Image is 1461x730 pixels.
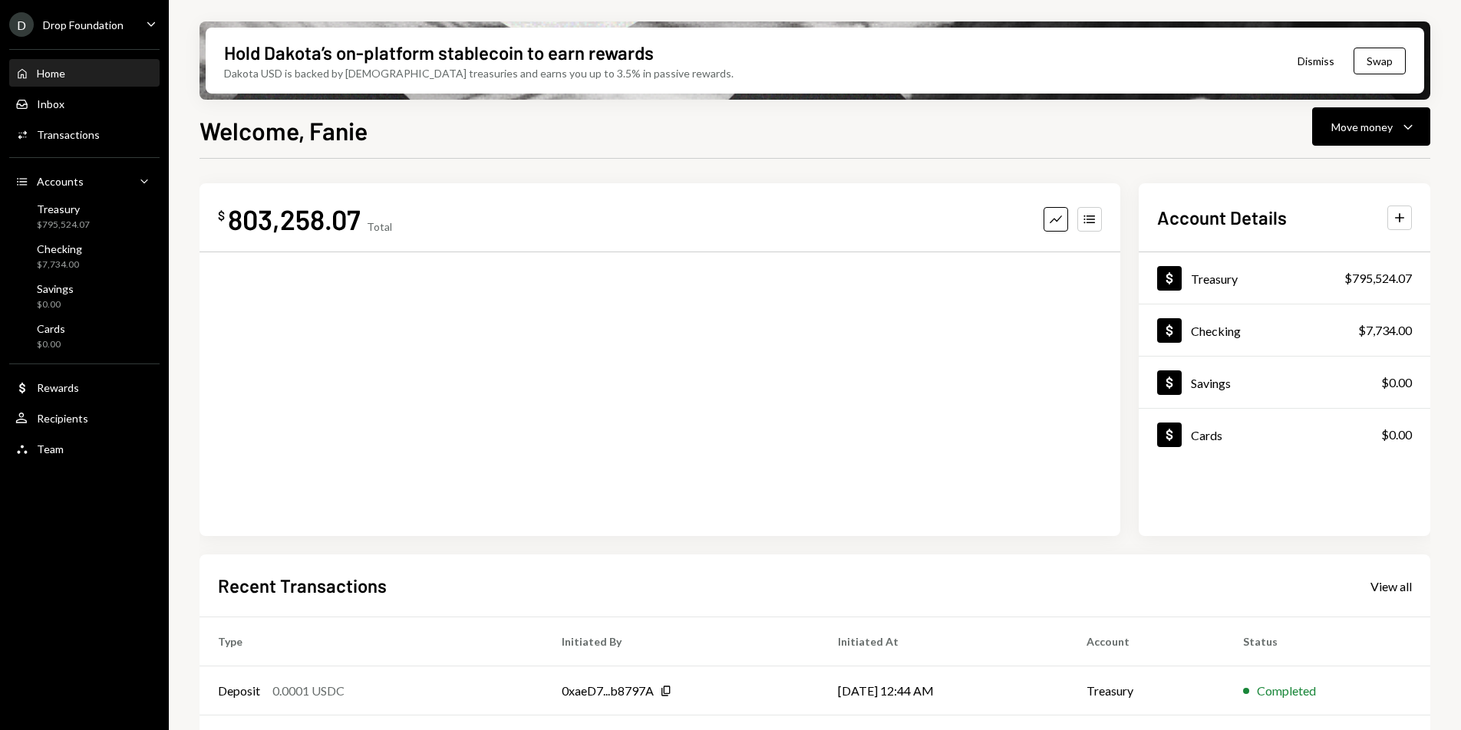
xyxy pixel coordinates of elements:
div: 0.0001 USDC [272,682,345,700]
a: View all [1370,577,1412,594]
div: Transactions [37,128,100,141]
div: $0.00 [1381,373,1412,392]
div: Accounts [37,175,84,188]
button: Dismiss [1278,43,1354,79]
a: Team [9,435,160,462]
th: Initiated By [543,617,820,666]
button: Swap [1354,48,1406,74]
h2: Account Details [1157,205,1287,230]
div: $7,734.00 [1358,321,1412,340]
a: Rewards [9,373,160,401]
div: 0xaeD7...b8797A [562,682,654,700]
div: D [9,12,34,37]
div: Savings [1191,376,1231,390]
h1: Welcome, Fanie [200,115,368,146]
a: Savings$0.00 [1139,357,1430,408]
div: Completed [1257,682,1316,700]
div: Move money [1331,119,1393,135]
div: Recipients [37,412,88,425]
td: [DATE] 12:44 AM [820,666,1068,715]
a: Cards$0.00 [9,317,160,354]
div: $0.00 [37,338,65,351]
button: Move money [1312,107,1430,146]
h2: Recent Transactions [218,573,387,598]
a: Checking$7,734.00 [1139,304,1430,356]
a: Accounts [9,167,160,195]
div: View all [1370,579,1412,594]
a: Treasury$795,524.07 [9,198,160,235]
div: Savings [37,282,74,295]
a: Recipients [9,404,160,432]
div: Team [37,442,64,455]
a: Savings$0.00 [9,278,160,314]
a: Cards$0.00 [1139,409,1430,460]
div: $ [218,208,225,223]
div: Drop Foundation [43,18,124,31]
a: Checking$7,734.00 [9,238,160,275]
td: Treasury [1068,666,1225,715]
div: Checking [37,242,82,255]
div: Rewards [37,381,79,394]
th: Account [1068,617,1225,666]
a: Home [9,59,160,87]
div: Treasury [37,202,90,215]
th: Initiated At [820,617,1068,666]
div: $795,524.07 [37,219,90,232]
div: Inbox [37,97,64,110]
div: 803,258.07 [228,202,361,236]
div: $0.00 [37,298,74,311]
div: Home [37,67,65,80]
div: Cards [1191,428,1222,442]
a: Inbox [9,90,160,117]
div: Checking [1191,324,1241,338]
div: Deposit [218,682,260,700]
th: Status [1225,617,1430,666]
div: Dakota USD is backed by [DEMOGRAPHIC_DATA] treasuries and earns you up to 3.5% in passive rewards. [224,65,734,81]
div: Hold Dakota’s on-platform stablecoin to earn rewards [224,40,654,65]
a: Transactions [9,120,160,148]
div: Treasury [1191,271,1238,286]
div: Total [367,220,392,233]
div: $0.00 [1381,426,1412,444]
a: Treasury$795,524.07 [1139,252,1430,304]
div: $7,734.00 [37,258,82,271]
div: $795,524.07 [1344,269,1412,288]
div: Cards [37,322,65,335]
th: Type [200,617,543,666]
